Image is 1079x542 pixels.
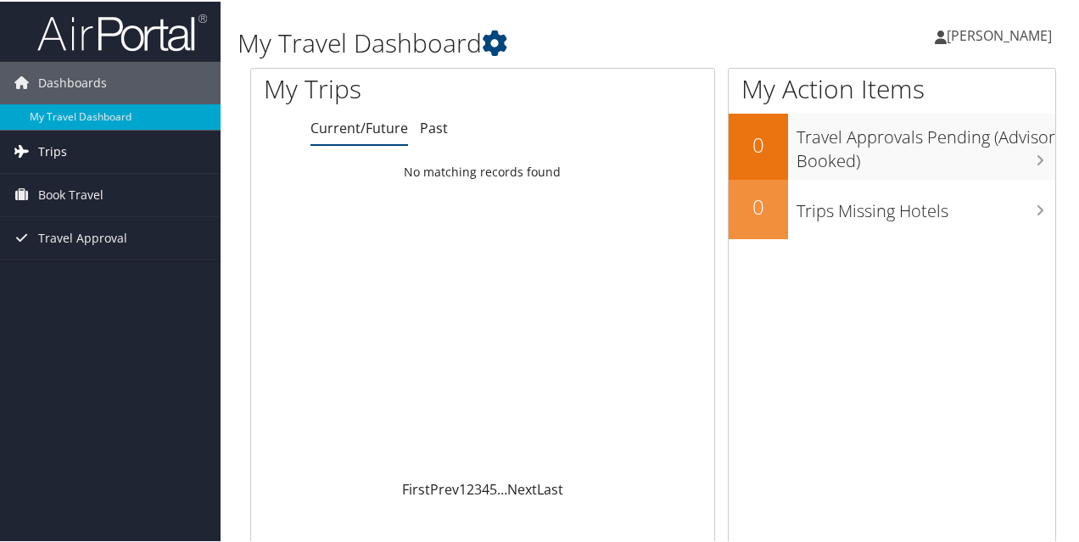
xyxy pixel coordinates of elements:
[38,129,67,171] span: Trips
[729,129,788,158] h2: 0
[264,70,508,105] h1: My Trips
[459,478,467,497] a: 1
[729,70,1055,105] h1: My Action Items
[537,478,563,497] a: Last
[729,178,1055,237] a: 0Trips Missing Hotels
[489,478,497,497] a: 5
[37,11,207,51] img: airportal-logo.png
[251,155,714,186] td: No matching records found
[497,478,507,497] span: …
[797,189,1055,221] h3: Trips Missing Hotels
[467,478,474,497] a: 2
[474,478,482,497] a: 3
[310,117,408,136] a: Current/Future
[797,115,1055,171] h3: Travel Approvals Pending (Advisor Booked)
[402,478,430,497] a: First
[729,112,1055,177] a: 0Travel Approvals Pending (Advisor Booked)
[507,478,537,497] a: Next
[430,478,459,497] a: Prev
[38,215,127,258] span: Travel Approval
[935,8,1069,59] a: [PERSON_NAME]
[947,25,1052,43] span: [PERSON_NAME]
[38,60,107,103] span: Dashboards
[729,191,788,220] h2: 0
[420,117,448,136] a: Past
[38,172,103,215] span: Book Travel
[482,478,489,497] a: 4
[238,24,791,59] h1: My Travel Dashboard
